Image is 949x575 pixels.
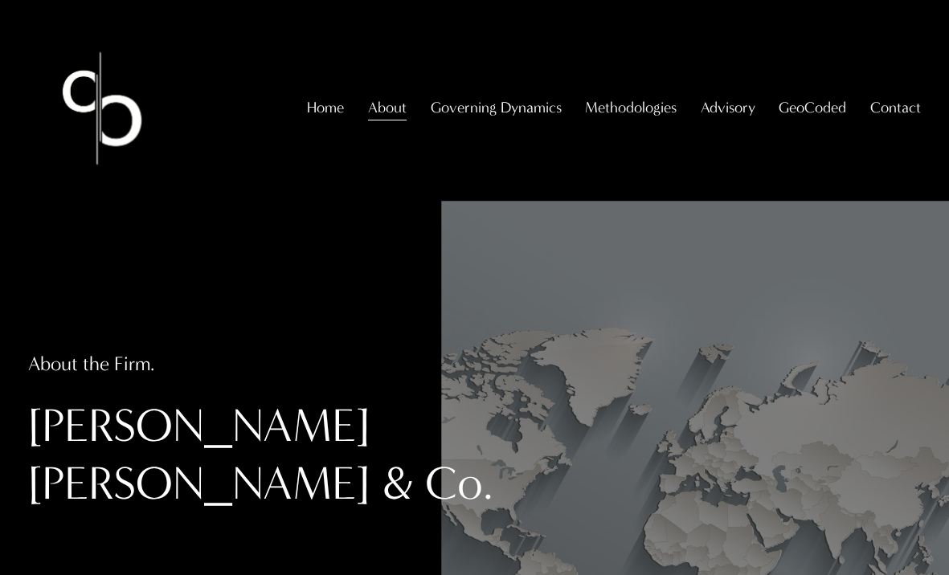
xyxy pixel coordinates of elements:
[870,95,921,122] span: Contact
[779,93,846,124] a: folder dropdown
[585,95,677,122] span: Methodologies
[368,95,407,122] span: About
[307,93,344,124] a: Home
[431,95,562,122] span: Governing Dynamics
[870,93,921,124] a: folder dropdown
[28,351,432,377] h4: About the Firm.
[28,397,370,455] div: [PERSON_NAME]
[431,93,562,124] a: folder dropdown
[779,95,846,122] span: GeoCoded
[425,455,493,512] div: Co.
[585,93,677,124] a: folder dropdown
[382,455,413,512] div: &
[28,35,176,182] img: Christopher Sanchez &amp; Co.
[701,93,755,124] a: folder dropdown
[701,95,755,122] span: Advisory
[28,455,370,512] div: [PERSON_NAME]
[368,93,407,124] a: folder dropdown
